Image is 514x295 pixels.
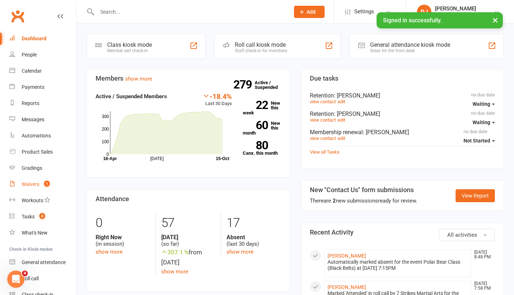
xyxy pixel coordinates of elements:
div: Roll call kiosk mode [235,41,287,48]
a: edit [338,117,345,123]
div: Messages [22,117,44,122]
div: (in session) [96,234,150,248]
a: General attendance kiosk mode [9,254,76,271]
strong: Absent [227,234,281,241]
a: show more [125,76,152,82]
a: Dashboard [9,31,76,47]
div: Waivers [22,181,39,187]
div: Great for the front desk [370,48,450,53]
button: Waiting [473,97,495,110]
span: Signed in successfully. [383,17,442,24]
a: Waivers 1 [9,176,76,192]
div: Staff check-in for members [235,48,287,53]
span: Settings [354,4,374,20]
div: 17 [227,212,281,234]
div: Product Sales [22,149,53,155]
div: DJ [417,5,431,19]
a: Calendar [9,63,76,79]
button: Waiting [473,116,495,129]
a: Payments [9,79,76,95]
div: 0 [96,212,150,234]
span: 307.1 % [161,249,189,256]
button: Not Started [464,134,495,147]
a: [PERSON_NAME] [328,253,366,259]
div: General attendance kiosk mode [370,41,450,48]
strong: 60 [243,120,268,131]
div: People [22,52,37,58]
div: Automatically marked absent for the event Polar Bear Class (Black Belts) at [DATE] 7:15PM [328,259,468,271]
a: View all Tasks [310,149,339,155]
span: Add [307,9,316,15]
div: Tasks [22,214,35,219]
div: Member self check-in [107,48,152,53]
time: [DATE] 7:58 PM [471,281,495,291]
div: Payments [22,84,44,90]
a: view contact [310,117,336,123]
a: Product Sales [9,144,76,160]
strong: [DATE] [161,234,215,241]
h3: Due tasks [310,75,495,82]
div: Calendar [22,68,42,74]
a: 22New this week [243,101,281,115]
a: View Report [456,189,495,202]
div: There are new submissions ready for review. [310,196,417,205]
a: show more [161,268,188,275]
span: : [PERSON_NAME] [363,129,409,136]
div: (so far) [161,234,215,248]
div: Gradings [22,165,42,171]
strong: Right Now [96,234,150,241]
div: General attendance [22,259,66,265]
a: Workouts [9,192,76,209]
span: All activities [447,232,477,238]
a: Automations [9,128,76,144]
strong: 279 [233,79,255,90]
iframe: Intercom live chat [7,271,25,288]
input: Search... [95,7,285,17]
a: 279Active / Suspended [255,75,286,95]
div: Workouts [22,198,43,203]
strong: Active / Suspended Members [96,93,167,100]
span: Waiting [473,119,490,125]
div: Class kiosk mode [107,41,152,48]
span: : [PERSON_NAME] [334,110,380,117]
div: Retention [310,92,495,99]
a: show more [96,249,123,255]
a: Clubworx [9,7,27,25]
a: Roll call [9,271,76,287]
a: People [9,47,76,63]
strong: 22 [243,100,268,110]
strong: 80 [243,140,268,151]
div: 57 [161,212,215,234]
strong: 2 [333,198,336,204]
div: (last 30 days) [227,234,281,248]
div: -18.4% [202,92,232,100]
a: 80Canx. this month [243,141,281,155]
div: Last 30 Days [202,92,232,108]
span: Not Started [464,138,490,144]
a: show more [227,249,254,255]
div: [PERSON_NAME] [435,5,482,12]
div: Dashboard [22,36,47,41]
a: view contact [310,136,336,141]
a: [PERSON_NAME] [328,284,366,290]
a: Messages [9,112,76,128]
a: Reports [9,95,76,112]
div: Retention [310,110,495,117]
time: [DATE] 8:48 PM [471,250,495,259]
span: : [PERSON_NAME] [334,92,380,99]
span: Waiting [473,101,490,107]
h3: New "Contact Us" form submissions [310,186,417,194]
div: Reports [22,100,39,106]
h3: Members [96,75,281,82]
h3: Recent Activity [310,229,495,236]
div: What's New [22,230,48,236]
button: All activities [439,229,495,241]
a: Tasks 8 [9,209,76,225]
a: edit [338,136,345,141]
a: edit [338,99,345,104]
button: × [489,12,502,28]
span: 4 [22,271,28,276]
div: Membership renewal [310,129,495,136]
div: 7 Strikes Martial Arts [435,12,482,18]
a: Gradings [9,160,76,176]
